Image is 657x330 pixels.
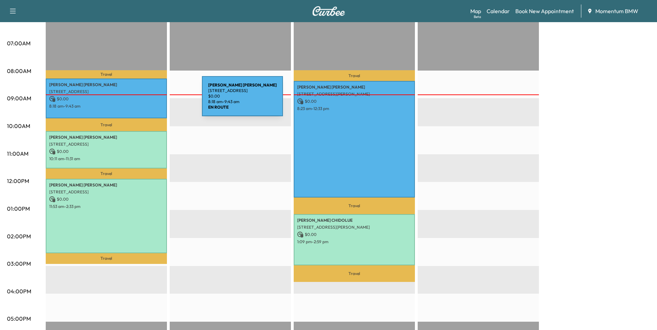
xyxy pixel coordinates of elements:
p: [PERSON_NAME] [PERSON_NAME] [297,84,411,90]
p: Travel [294,265,415,282]
p: $ 0.00 [297,231,411,238]
p: [STREET_ADDRESS][PERSON_NAME] [297,224,411,230]
p: $ 0.00 [297,98,411,104]
p: 1:09 pm - 2:59 pm [297,239,411,245]
p: [STREET_ADDRESS] [49,141,163,147]
a: Book New Appointment [515,7,574,15]
p: [STREET_ADDRESS] [49,189,163,195]
p: [PERSON_NAME] [PERSON_NAME] [49,182,163,188]
img: Curbee Logo [312,6,345,16]
p: Travel [294,70,415,81]
p: [STREET_ADDRESS][PERSON_NAME] [297,91,411,97]
a: Calendar [487,7,510,15]
p: $ 0.00 [49,148,163,155]
p: 07:00AM [7,39,30,47]
p: Travel [46,168,167,179]
p: 12:00PM [7,177,29,185]
p: Travel [294,198,415,214]
p: $ 0.00 [49,96,163,102]
p: 11:53 am - 2:33 pm [49,204,163,209]
p: 04:00PM [7,287,31,295]
p: Travel [46,118,167,131]
span: Momentum BMW [595,7,638,15]
p: 03:00PM [7,259,31,268]
div: Beta [474,14,481,19]
p: [PERSON_NAME] [PERSON_NAME] [49,82,163,88]
p: 01:00PM [7,204,30,213]
p: $ 0.00 [49,196,163,202]
p: 05:00PM [7,314,31,323]
p: 09:00AM [7,94,31,102]
p: 8:23 am - 12:33 pm [297,106,411,111]
p: [PERSON_NAME] CHIDOLUE [297,218,411,223]
p: 02:00PM [7,232,31,240]
p: [STREET_ADDRESS] [49,89,163,94]
p: 8:18 am - 9:43 am [49,103,163,109]
p: [PERSON_NAME] [PERSON_NAME] [49,135,163,140]
p: 11:00AM [7,149,28,158]
a: MapBeta [470,7,481,15]
p: 10:11 am - 11:31 am [49,156,163,162]
p: Travel [46,253,167,264]
p: Travel [46,70,167,79]
p: 10:00AM [7,122,30,130]
p: 08:00AM [7,67,31,75]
